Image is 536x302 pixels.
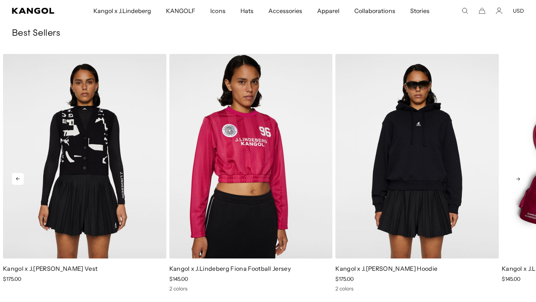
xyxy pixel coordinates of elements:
[3,54,166,259] img: Kangol x J.Lindeberg Jackie Jacquard Vest
[496,7,502,14] a: Account
[3,276,21,282] span: $175.00
[12,8,61,14] a: Kangol
[166,54,333,292] div: 5 of 5
[335,276,354,282] span: $175.00
[169,285,333,292] div: 2 colors
[335,265,437,272] a: Kangol x J.[PERSON_NAME] Hoodie
[12,28,524,39] h3: Best Sellers
[502,276,520,282] span: $145.00
[462,7,468,14] summary: Search here
[513,7,524,14] button: USD
[3,265,98,272] a: Kangol x J.[PERSON_NAME] Vest
[479,7,485,14] button: Cart
[335,285,499,292] div: 2 colors
[332,54,499,292] div: 1 of 5
[169,265,291,272] a: Kangol x J.Lindeberg Fiona Football Jersey
[169,54,333,259] img: Kangol x J.Lindeberg Fiona Football Jersey
[169,276,188,282] span: $145.00
[335,54,499,259] img: Kangol x J.Lindeberg Sandie Hoodie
